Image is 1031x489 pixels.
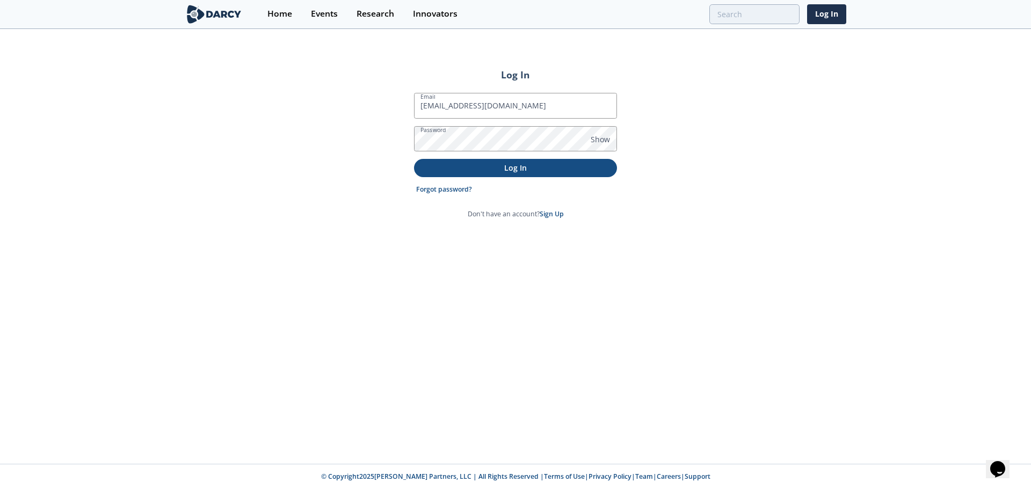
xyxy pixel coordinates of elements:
label: Email [420,92,435,101]
a: Forgot password? [416,185,472,194]
div: Events [311,10,338,18]
div: Innovators [413,10,458,18]
a: Support [685,472,710,481]
p: Don't have an account? [468,209,564,219]
div: Research [357,10,394,18]
iframe: chat widget [986,446,1020,478]
a: Sign Up [540,209,564,218]
label: Password [420,126,446,134]
button: Log In [414,159,617,177]
a: Team [635,472,653,481]
p: © Copyright 2025 [PERSON_NAME] Partners, LLC | All Rights Reserved | | | | | [118,472,913,481]
input: Advanced Search [709,4,800,24]
a: Log In [807,4,846,24]
a: Privacy Policy [589,472,631,481]
div: Home [267,10,292,18]
a: Terms of Use [544,472,585,481]
h2: Log In [414,68,617,82]
a: Careers [657,472,681,481]
img: logo-wide.svg [185,5,243,24]
span: Show [591,134,610,145]
p: Log In [422,162,609,173]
